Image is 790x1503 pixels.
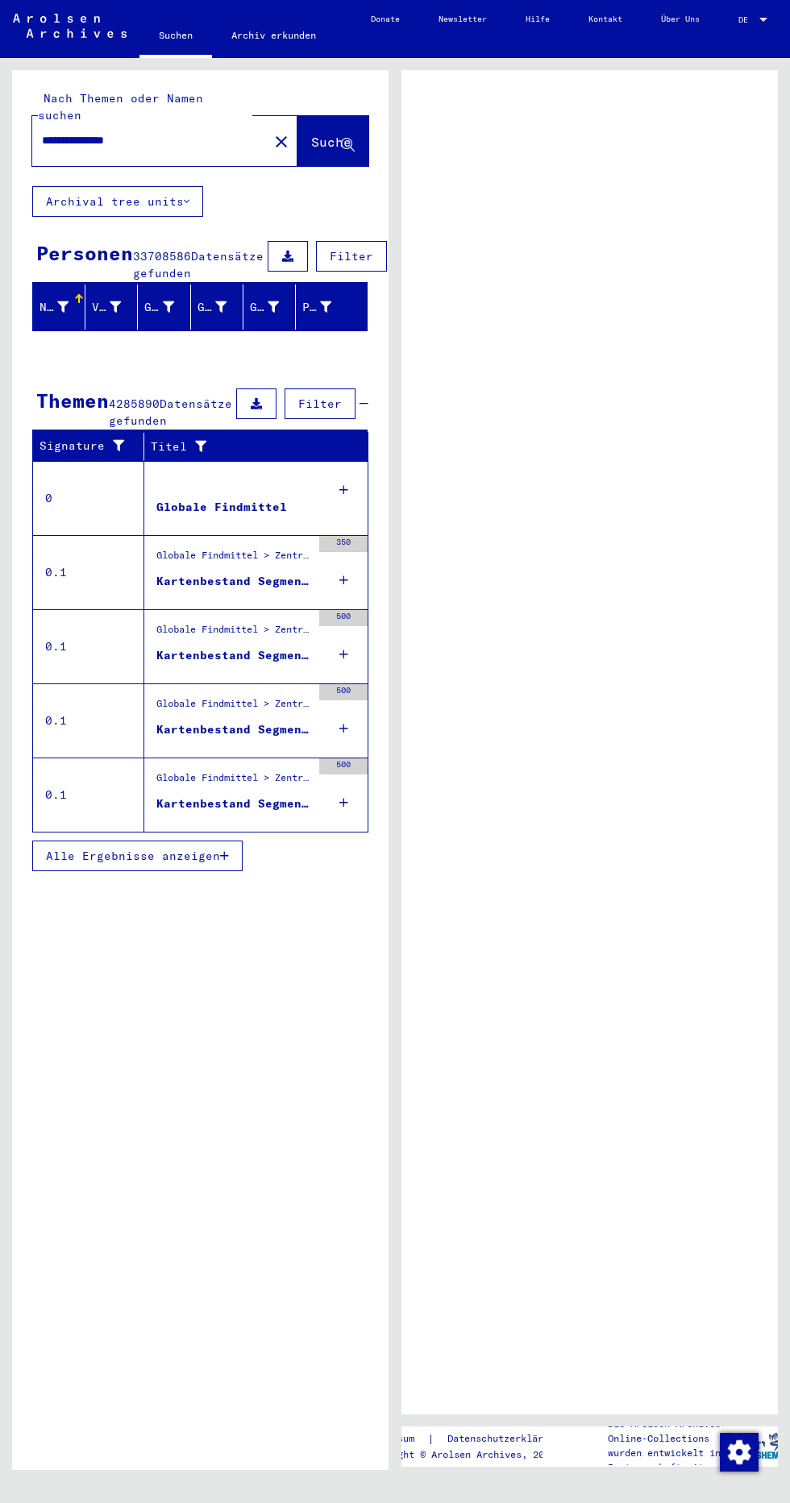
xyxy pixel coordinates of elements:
[85,284,138,330] mat-header-cell: Vorname
[33,535,144,609] td: 0.1
[138,284,190,330] mat-header-cell: Geburtsname
[197,299,227,316] div: Geburt‏
[719,1432,758,1471] div: Zustimmung ändern
[156,573,311,590] div: Kartenbestand Segment 1
[297,116,368,166] button: Suche
[32,186,203,217] button: Archival tree units
[144,299,173,316] div: Geburtsname
[133,249,264,280] span: Datensätze gefunden
[311,134,351,150] span: Suche
[316,241,387,272] button: Filter
[156,696,311,719] div: Globale Findmittel > Zentrale Namenkartei > Karten, die während oder unmittelbar vor der sequenti...
[36,386,109,415] div: Themen
[33,683,144,758] td: 0.1
[191,284,243,330] mat-header-cell: Geburt‏
[38,91,203,122] mat-label: Nach Themen oder Namen suchen
[720,1433,759,1472] img: Zustimmung ändern
[608,1446,731,1475] p: wurden entwickelt in Partnerschaft mit
[156,548,311,571] div: Globale Findmittel > Zentrale Namenkartei > Karteikarten, die im Rahmen der sequentiellen Massend...
[46,849,220,863] span: Alle Ergebnisse anzeigen
[133,249,191,264] span: 33708586
[156,721,311,738] div: Kartenbestand Segment 1
[265,125,297,157] button: Clear
[92,299,121,316] div: Vorname
[319,536,368,552] div: 350
[302,299,331,316] div: Prisoner #
[151,434,352,459] div: Titel
[250,294,299,320] div: Geburtsdatum
[330,249,373,264] span: Filter
[364,1430,580,1447] div: |
[156,647,311,664] div: Kartenbestand Segment 1
[39,294,89,320] div: Nachname
[302,294,351,320] div: Prisoner #
[212,16,335,55] a: Archiv erkunden
[250,299,279,316] div: Geburtsdatum
[39,438,131,455] div: Signature
[33,609,144,683] td: 0.1
[364,1447,580,1462] p: Copyright © Arolsen Archives, 2021
[272,132,291,152] mat-icon: close
[109,397,160,411] span: 4285890
[319,610,368,626] div: 500
[109,397,232,428] span: Datensätze gefunden
[92,294,141,320] div: Vorname
[144,294,193,320] div: Geburtsname
[319,758,368,774] div: 500
[33,758,144,832] td: 0.1
[36,239,133,268] div: Personen
[298,397,342,411] span: Filter
[434,1430,580,1447] a: Datenschutzerklärung
[296,284,367,330] mat-header-cell: Prisoner #
[319,684,368,700] div: 500
[33,461,144,535] td: 0
[139,16,212,58] a: Suchen
[33,284,85,330] mat-header-cell: Nachname
[39,299,69,316] div: Nachname
[608,1417,731,1446] p: Die Arolsen Archives Online-Collections
[13,14,127,38] img: Arolsen_neg.svg
[151,438,336,455] div: Titel
[285,388,355,419] button: Filter
[156,499,287,516] div: Globale Findmittel
[243,284,296,330] mat-header-cell: Geburtsdatum
[156,622,311,645] div: Globale Findmittel > Zentrale Namenkartei > Hinweiskarten und Originale, die in T/D-Fällen aufgef...
[197,294,247,320] div: Geburt‏
[156,770,311,793] div: Globale Findmittel > Zentrale Namenkartei > phonetisch sortierte Hinweiskarten, die für die Digit...
[32,841,243,871] button: Alle Ergebnisse anzeigen
[156,795,311,812] div: Kartenbestand Segment 1
[39,434,148,459] div: Signature
[738,15,756,24] span: DE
